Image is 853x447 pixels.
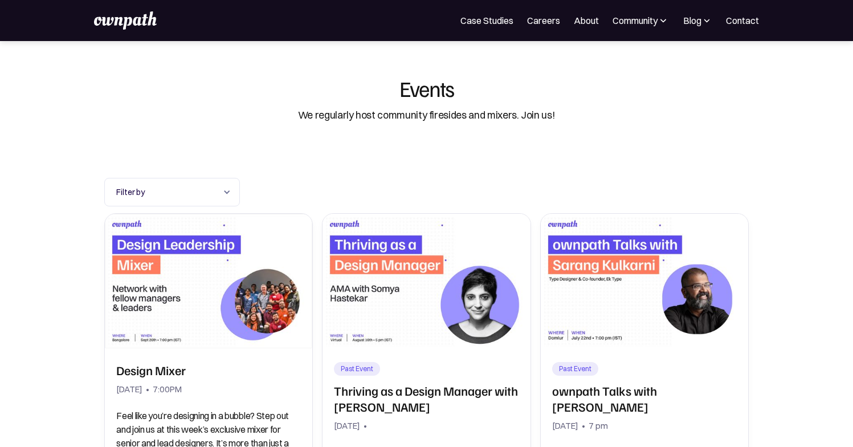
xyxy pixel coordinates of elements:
[589,418,608,434] div: 7 pm
[552,383,737,415] h2: ownpath Talks with [PERSON_NAME]
[683,14,712,27] div: Blog
[527,14,560,27] a: Careers
[460,14,513,27] a: Case Studies
[613,14,658,27] div: Community
[153,381,182,397] div: 7:00PM
[399,78,454,99] div: Events
[104,178,240,206] div: Filter by
[574,14,599,27] a: About
[146,381,149,397] div: •
[559,364,591,373] div: Past Event
[116,185,217,199] div: Filter by
[334,418,360,434] div: [DATE]
[334,383,519,415] h2: Thriving as a Design Manager with [PERSON_NAME]
[613,14,669,27] div: Community
[683,14,701,27] div: Blog
[341,364,373,373] div: Past Event
[582,418,585,434] div: •
[726,14,759,27] a: Contact
[552,418,578,434] div: [DATE]
[116,381,142,397] div: [DATE]
[116,362,186,378] h2: Design Mixer
[298,108,556,123] div: We regularly host community firesides and mixers. Join us!
[364,418,367,434] div: •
